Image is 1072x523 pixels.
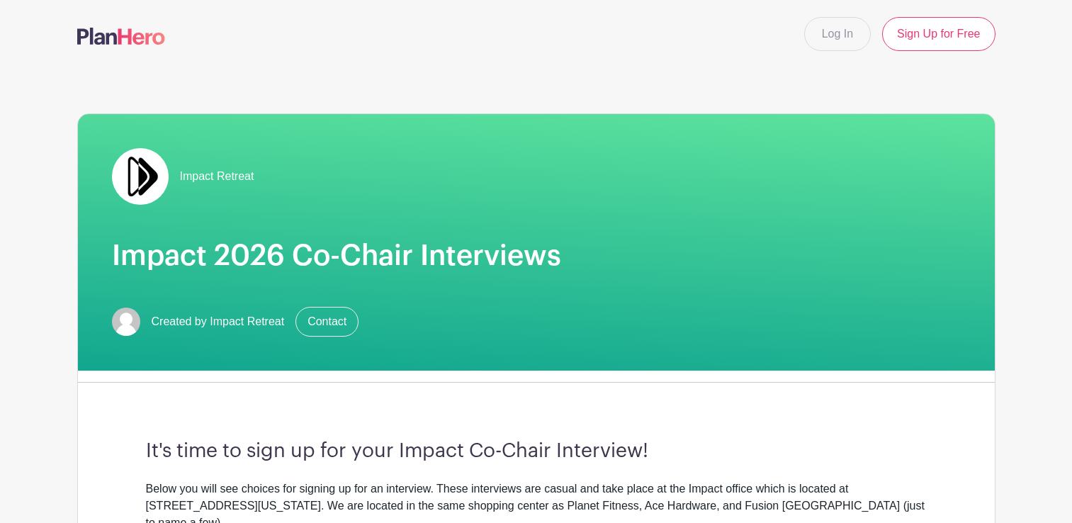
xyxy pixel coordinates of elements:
img: Double%20Arrow%20Logo.jpg [112,148,169,205]
a: Contact [295,307,359,337]
img: default-ce2991bfa6775e67f084385cd625a349d9dcbb7a52a09fb2fda1e96e2d18dcdb.png [112,308,140,336]
h3: It's time to sign up for your Impact Co-Chair Interview! [146,439,927,463]
img: logo-507f7623f17ff9eddc593b1ce0a138ce2505c220e1c5a4e2b4648c50719b7d32.svg [77,28,165,45]
span: Impact Retreat [180,168,254,185]
a: Sign Up for Free [882,17,995,51]
h1: Impact 2026 Co-Chair Interviews [112,239,961,273]
a: Log In [804,17,871,51]
span: Created by Impact Retreat [152,313,285,330]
